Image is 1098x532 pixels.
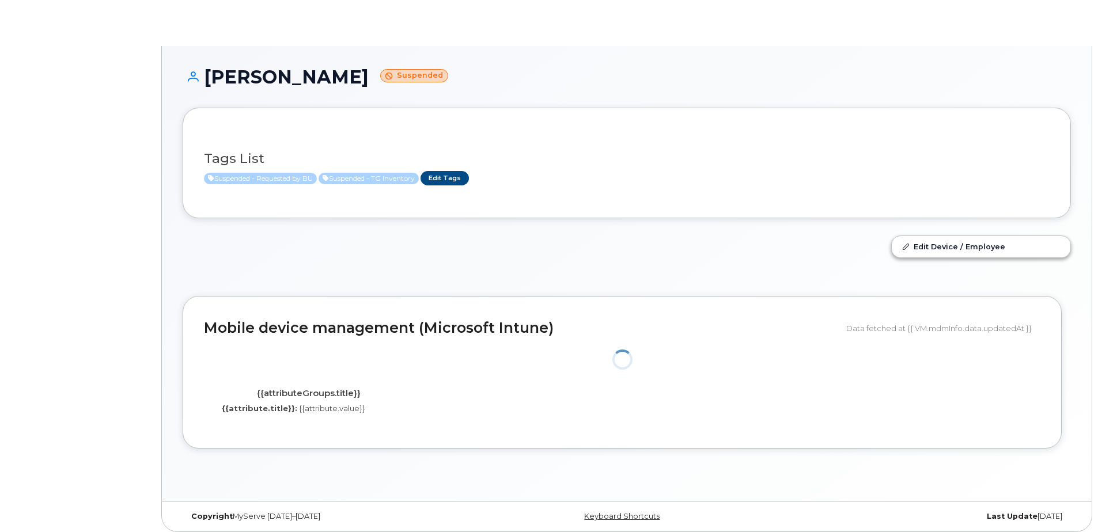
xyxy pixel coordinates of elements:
[892,236,1070,257] a: Edit Device / Employee
[222,403,297,414] label: {{attribute.title}}:
[421,171,469,185] a: Edit Tags
[299,404,365,413] span: {{attribute.value}}
[380,69,448,82] small: Suspended
[584,512,660,520] a: Keyboard Shortcuts
[987,512,1038,520] strong: Last Update
[204,173,317,184] span: Active
[204,320,838,336] h2: Mobile device management (Microsoft Intune)
[319,173,419,184] span: Active
[183,512,479,521] div: MyServe [DATE]–[DATE]
[204,151,1050,166] h3: Tags List
[775,512,1071,521] div: [DATE]
[846,317,1040,339] div: Data fetched at {{ VM.mdmInfo.data.updatedAt }}
[183,67,1071,87] h1: [PERSON_NAME]
[213,389,404,398] h4: {{attributeGroups.title}}
[191,512,233,520] strong: Copyright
